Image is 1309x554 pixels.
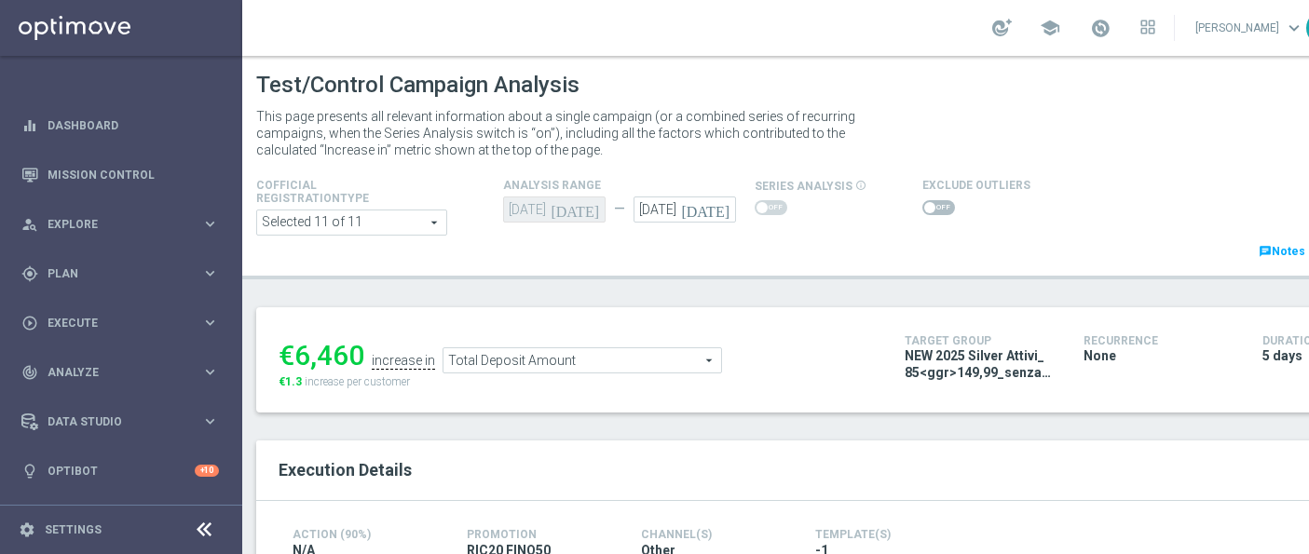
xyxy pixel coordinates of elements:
i: keyboard_arrow_right [201,363,219,381]
i: lightbulb [21,463,38,480]
i: person_search [21,216,38,233]
span: €1.3 [279,375,302,388]
i: play_circle_outline [21,315,38,331]
h4: Target Group [905,334,1056,347]
i: settings [19,521,35,538]
span: Execute [48,318,201,329]
div: Dashboard [21,101,219,150]
button: lightbulb Optibot +10 [20,464,220,479]
button: equalizer Dashboard [20,118,220,133]
span: keyboard_arrow_down [1284,18,1304,38]
h4: Promotion [467,528,613,541]
span: None [1084,347,1116,364]
input: Select Date [634,196,736,223]
span: Analyze [48,367,201,378]
div: Explore [21,216,201,233]
i: info_outline [855,180,866,191]
a: [PERSON_NAME]keyboard_arrow_down [1193,14,1306,42]
h4: Recurrence [1084,334,1234,347]
div: Optibot [21,446,219,495]
button: Mission Control [20,168,220,182]
h4: Exclude Outliers [922,179,1030,192]
span: Execution Details [279,460,412,480]
span: Expert Online Expert Retail Master Online Master Retail Other and 6 more [257,210,446,235]
div: increase in [372,353,435,370]
span: series analysis [755,180,852,193]
a: Optibot [48,446,195,495]
i: equalizer [21,117,38,134]
div: — [606,201,634,217]
button: track_changes Analyze keyboard_arrow_right [20,365,220,380]
a: Mission Control [48,150,219,199]
div: +10 [195,465,219,477]
span: school [1040,18,1060,38]
a: Settings [45,524,102,535]
span: Plan [48,268,201,279]
div: Mission Control [21,150,219,199]
i: keyboard_arrow_right [201,314,219,331]
p: This page presents all relevant information about a single campaign (or a combined series of recu... [256,108,880,158]
i: [DATE] [681,196,736,217]
h4: Action (90%) [293,528,439,541]
div: Data Studio [21,413,201,430]
span: Explore [48,219,201,230]
span: Data Studio [48,416,201,427]
i: keyboard_arrow_right [201,412,219,430]
i: chat [1259,245,1272,258]
h4: analysis range [503,179,755,192]
div: Analyze [21,364,201,381]
button: Data Studio keyboard_arrow_right [20,414,220,429]
h4: Cofficial Registrationtype [256,179,415,205]
i: gps_fixed [21,265,38,282]
h4: Channel(s) [641,528,787,541]
i: keyboard_arrow_right [201,264,219,282]
span: 5 days [1262,347,1302,364]
i: keyboard_arrow_right [201,215,219,233]
button: person_search Explore keyboard_arrow_right [20,217,220,232]
span: increase per customer [305,375,410,388]
div: €6,460 [279,339,364,372]
button: gps_fixed Plan keyboard_arrow_right [20,266,220,281]
div: Execute [21,315,201,331]
i: track_changes [21,364,38,381]
a: Dashboard [48,101,219,150]
h1: Test/Control Campaign Analysis [256,72,580,99]
i: [DATE] [551,196,606,217]
div: Plan [21,265,201,282]
button: play_circle_outline Execute keyboard_arrow_right [20,316,220,331]
span: NEW 2025 Silver Attivi_ 85<ggr>149,99_senza saldo [905,347,1056,381]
